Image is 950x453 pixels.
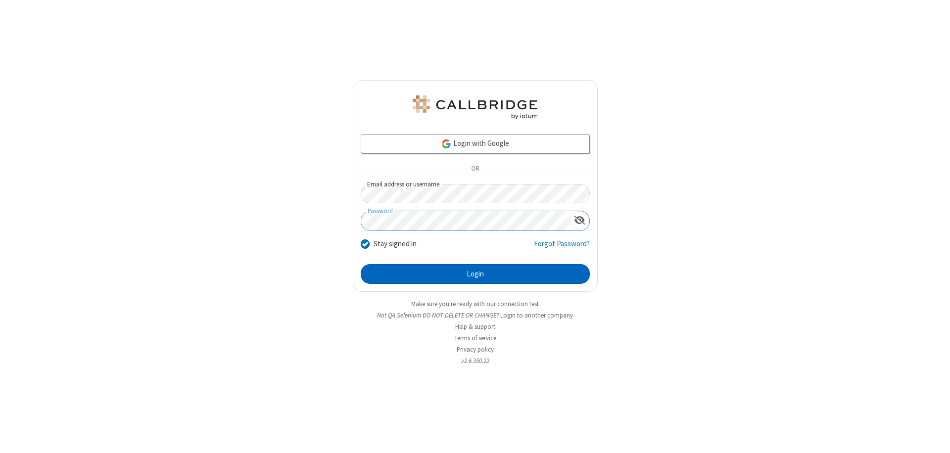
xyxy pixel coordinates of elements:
img: google-icon.png [441,138,452,149]
label: Stay signed in [374,238,417,250]
button: Login to another company [500,311,573,320]
input: Email address or username [361,184,590,203]
li: v2.6.350.22 [353,356,598,365]
a: Login with Google [361,134,590,154]
div: Show password [570,211,589,229]
span: OR [467,162,483,176]
a: Terms of service [454,334,496,342]
input: Password [361,211,570,230]
a: Privacy policy [457,345,494,354]
a: Make sure you're ready with our connection test [411,300,539,308]
button: Login [361,264,590,284]
a: Forgot Password? [534,238,590,257]
img: QA Selenium DO NOT DELETE OR CHANGE [411,95,539,119]
li: Not QA Selenium DO NOT DELETE OR CHANGE? [353,311,598,320]
a: Help & support [455,322,495,331]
